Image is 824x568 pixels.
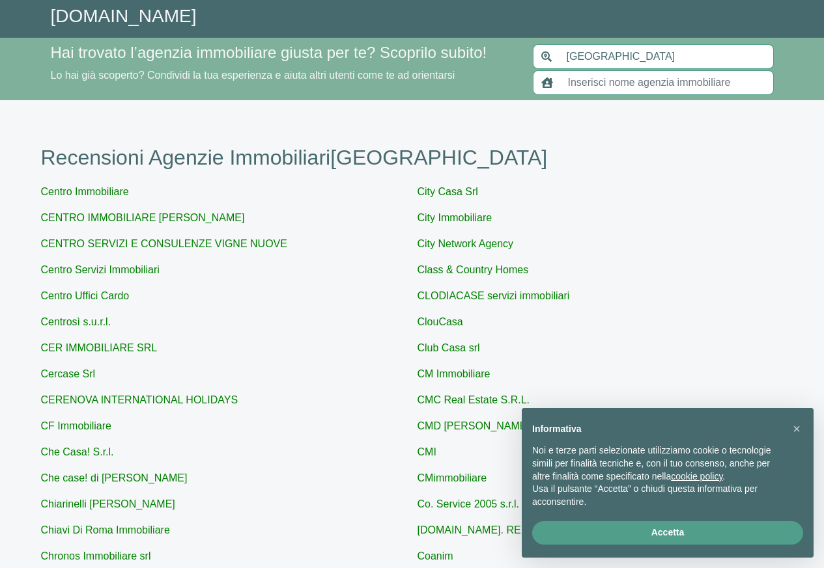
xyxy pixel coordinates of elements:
[532,521,803,545] button: Accetta
[418,212,492,223] a: City Immobiliare
[418,368,490,379] a: CM Immobiliare
[51,68,517,83] p: Lo hai già scoperto? Condividi la tua esperienza e aiuta altri utenti come te ad orientarsi
[41,316,111,327] a: Centrosì s.u.r.l.
[532,424,782,435] h2: Informativa
[41,472,188,483] a: Che case! di [PERSON_NAME]
[418,238,514,249] a: City Network Agency
[671,471,722,481] a: cookie policy - il link si apre in una nuova scheda
[41,446,114,457] a: Che Casa! S.r.l.
[41,342,158,353] a: CER IMMOBILIARE SRL
[51,6,197,26] a: [DOMAIN_NAME]
[793,422,801,436] span: ×
[418,524,596,535] a: [DOMAIN_NAME]. RE Services S.R.L.
[532,483,782,508] p: Usa il pulsante “Accetta” o chiudi questa informativa per acconsentire.
[418,472,487,483] a: CMimmobiliare
[41,290,130,301] a: Centro Uffici Cardo
[418,498,520,509] a: Co. Service 2005 s.r.l.
[51,44,517,62] h4: Hai trovato l’agenzia immobiliare giusta per te? Scoprilo subito!
[41,186,129,197] a: Centro Immobiliare
[418,342,480,353] a: Club Casa srl
[418,420,601,431] a: CMD [PERSON_NAME] IMMOBILIARE
[418,290,570,301] a: CLODIACASE servizi immobiliari
[41,212,245,223] a: CENTRO IMMOBILIARE [PERSON_NAME]
[41,394,238,405] a: CERENOVA INTERNATIONAL HOLIDAYS
[418,550,453,561] a: Coanim
[41,550,151,561] a: Chronos Immobiliare srl
[41,368,96,379] a: Cercase Srl
[41,420,111,431] a: CF Immobiliare
[41,524,170,535] a: Chiavi Di Roma Immobiliare
[418,446,436,457] a: CMI
[532,444,782,483] p: Noi e terze parti selezionate utilizziamo cookie o tecnologie simili per finalità tecniche e, con...
[418,394,530,405] a: CMC Real Estate S.R.L.
[559,44,774,69] input: Inserisci area di ricerca (Comune o Provincia)
[418,186,478,197] a: City Casa Srl
[41,145,784,170] h1: Recensioni Agenzie Immobiliari [GEOGRAPHIC_DATA]
[418,316,463,327] a: ClouCasa
[41,238,287,249] a: CENTRO SERVIZI E CONSULENZE VIGNE NUOVE
[560,70,774,95] input: Inserisci nome agenzia immobiliare
[786,418,807,439] button: Chiudi questa informativa
[418,264,529,275] a: Class & Country Homes
[41,264,160,275] a: Centro Servizi Immobiliari
[41,498,175,509] a: Chiarinelli [PERSON_NAME]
